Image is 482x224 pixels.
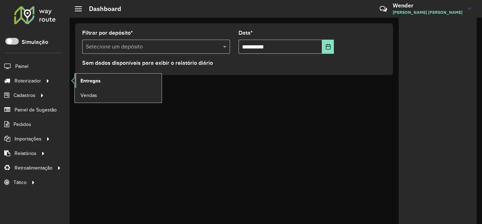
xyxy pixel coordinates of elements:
span: Cadastros [13,92,35,99]
a: Vendas [75,88,162,102]
button: Choose Date [322,40,334,54]
span: Vendas [80,92,97,99]
label: Sem dados disponíveis para exibir o relatório diário [82,59,213,67]
a: Entregas [75,74,162,88]
span: Entregas [80,77,101,85]
span: [PERSON_NAME] [PERSON_NAME] [393,9,463,16]
label: Simulação [22,38,48,46]
span: Painel [15,63,28,70]
h3: Wender [393,2,463,9]
span: Tático [13,179,27,186]
span: Roteirizador [15,77,41,85]
a: Contato Rápido [376,1,391,17]
span: Relatórios [15,150,37,157]
label: Filtrar por depósito [82,29,133,37]
h2: Dashboard [82,5,121,13]
span: Painel de Sugestão [15,106,57,114]
span: Pedidos [13,121,31,128]
span: Retroalimentação [15,164,52,172]
span: Importações [15,135,41,143]
label: Data [239,29,253,37]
